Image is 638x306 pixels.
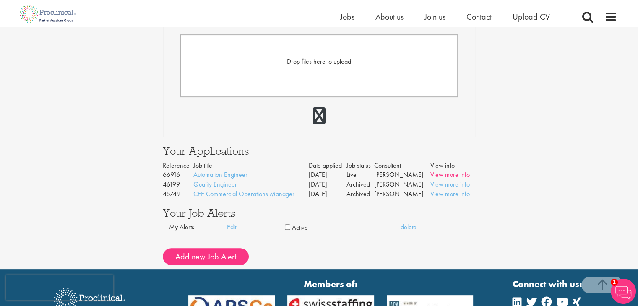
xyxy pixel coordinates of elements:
label: Active [292,223,308,233]
td: Live [346,170,374,180]
h3: Your Job Alerts [163,207,476,218]
td: [PERSON_NAME] [374,170,431,180]
a: Jobs [340,11,354,22]
strong: Members of: [188,277,474,290]
a: Edit [227,223,285,232]
th: View info [430,161,475,171]
span: Drop files here to upload [287,57,351,66]
td: 66916 [163,170,193,180]
a: View more info [430,180,470,189]
td: [DATE] [308,189,346,199]
th: Consultant [374,161,431,171]
strong: Connect with us: [513,277,584,290]
a: Join us [424,11,445,22]
th: Job status [346,161,374,171]
button: Add new Job Alert [163,248,249,265]
a: delete [401,223,458,232]
td: 46199 [163,180,193,189]
a: Upload CV [513,11,550,22]
img: Chatbot [611,279,636,304]
td: [PERSON_NAME] [374,180,431,189]
a: View more info [430,189,470,198]
a: Contact [466,11,492,22]
h3: Your Applications [163,145,476,156]
a: Automation Engineer [193,170,247,179]
td: [DATE] [308,180,346,189]
a: About us [375,11,404,22]
a: View more info [430,170,470,179]
th: Date applied [308,161,346,171]
td: 45749 [163,189,193,199]
a: Quality Engineer [193,180,237,189]
div: My Alerts [169,223,227,232]
td: Archived [346,180,374,189]
span: 1 [611,279,618,286]
iframe: reCAPTCHA [6,275,113,300]
th: Reference [163,161,193,171]
td: [PERSON_NAME] [374,189,431,199]
td: Archived [346,189,374,199]
th: Job title [193,161,309,171]
td: [DATE] [308,170,346,180]
a: CEE Commercial Operations Manager [193,189,294,198]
